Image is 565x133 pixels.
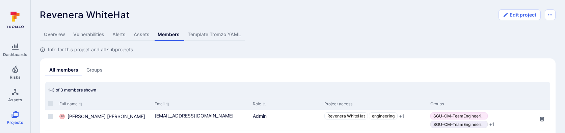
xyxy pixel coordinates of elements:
[48,114,53,119] span: Select row
[253,113,267,119] span: Admin
[48,87,96,92] span: 1-3 of 3 members shown
[369,112,398,119] a: engineering
[3,52,27,57] span: Dashboards
[499,9,541,20] button: Edit project
[433,113,485,118] span: SGU-CM-TeamEngineeri …
[433,122,485,127] span: SGU-CM-TeamEngineeri …
[545,9,556,20] button: Options menu
[428,110,534,131] div: Cell for Groups
[154,28,184,41] a: Members
[372,113,395,118] span: engineering
[155,112,234,119] a: [EMAIL_ADDRESS][DOMAIN_NAME]
[40,28,69,41] a: Overview
[322,110,428,131] div: Cell for Project access
[48,46,133,53] span: Info for this project and all subprojects
[45,64,550,76] div: Project members tabs
[253,101,266,107] button: Sort by Role
[7,120,23,125] span: Projects
[45,64,82,76] a: All members
[155,101,170,107] button: Sort by Email
[59,114,65,119] div: Arun Kumar Nagarajan
[327,113,365,118] span: Revenera WhiteHat
[489,121,494,128] span: + 1
[430,121,488,128] a: SGU-CM-TeamEngineeringNoServiceAccounts
[324,112,368,119] a: Revenera WhiteHat
[69,28,108,41] a: Vulnerabilities
[82,64,107,76] a: Groups
[10,75,21,80] span: Risks
[68,113,145,120] span: [PERSON_NAME] [PERSON_NAME]
[57,110,152,131] div: Cell for Full name
[399,113,404,119] span: + 1
[40,9,130,21] span: Revenera WhiteHat
[430,112,488,119] a: SGU-CM-TeamEngineering
[430,101,531,107] div: Groups
[250,110,321,131] div: Cell for Role
[534,110,550,131] div: Cell for
[324,101,425,107] div: Project access
[45,110,57,131] div: Cell for selection
[59,101,83,107] button: Sort by Full name
[48,101,53,106] span: Select all rows
[59,113,145,120] a: AK[PERSON_NAME] [PERSON_NAME]
[184,28,245,41] a: Template Tromzo YAML
[130,28,154,41] a: Assets
[40,28,556,41] div: Project tabs
[8,97,22,102] span: Assets
[152,110,250,131] div: Cell for Email
[108,28,130,41] a: Alerts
